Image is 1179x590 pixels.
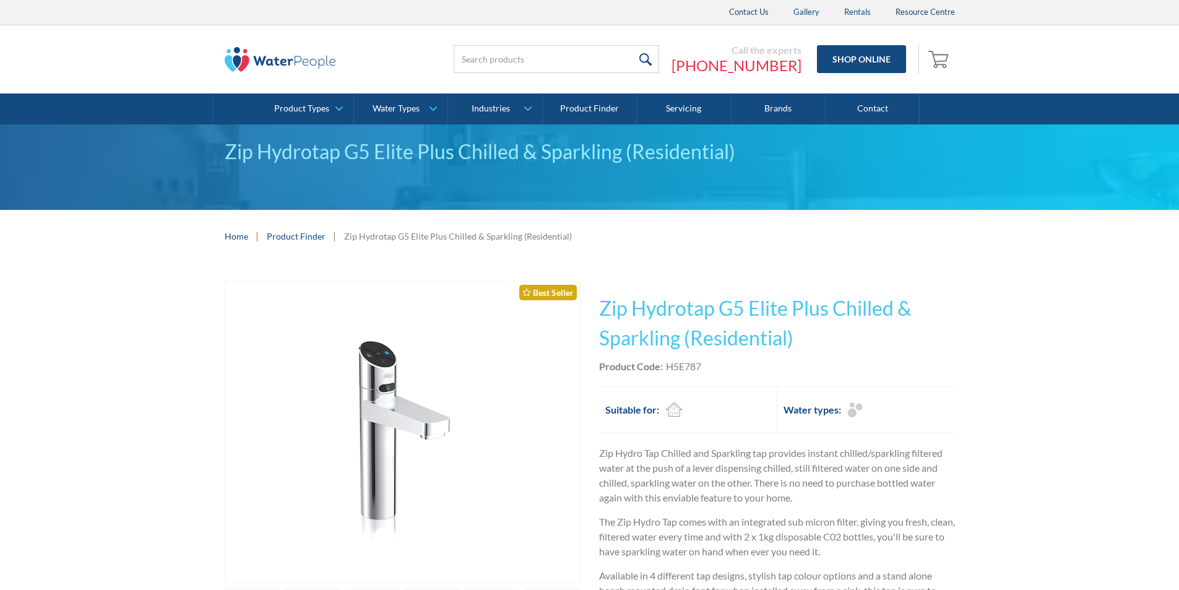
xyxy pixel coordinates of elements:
[225,137,955,167] div: Zip Hydrotap G5 Elite Plus Chilled & Sparkling (Residential)
[225,281,581,583] a: open lightbox
[260,93,353,124] a: Product Types
[254,228,261,243] div: |
[332,228,338,243] div: |
[267,230,326,243] a: Product Finder
[666,359,701,374] div: H5E787
[344,230,572,243] div: Zip Hydrotap G5 Elite Plus Chilled & Sparkling (Residential)
[472,103,510,114] div: Industries
[817,45,906,73] a: Shop Online
[826,93,920,124] a: Contact
[448,93,542,124] a: Industries
[599,360,663,372] strong: Product Code:
[599,446,955,505] p: Zip Hydro Tap Chilled and Sparkling tap provides instant chilled/sparkling filtered water at the ...
[928,49,952,69] img: shopping cart
[672,44,801,56] div: Call the experts
[672,56,801,75] a: [PHONE_NUMBER]
[354,93,447,124] a: Water Types
[274,103,329,114] div: Product Types
[543,93,637,124] a: Product Finder
[599,514,955,559] p: The Zip Hydro Tap comes with an integrated sub micron filter, giving you fresh, clean, filtered w...
[605,402,659,417] h2: Suitable for:
[599,293,955,353] h1: Zip Hydrotap G5 Elite Plus Chilled & Sparkling (Residential)
[225,47,336,72] img: The Water People
[373,103,420,114] div: Water Types
[454,45,659,73] input: Search products
[519,285,577,300] div: Best Seller
[925,45,955,74] a: Open empty cart
[732,93,826,124] a: Brands
[784,402,841,417] h2: Water types:
[280,282,525,582] img: Zip Hydrotap G5 Elite Plus Chilled & Sparkling (Residential)
[637,93,731,124] a: Servicing
[225,230,248,243] a: Home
